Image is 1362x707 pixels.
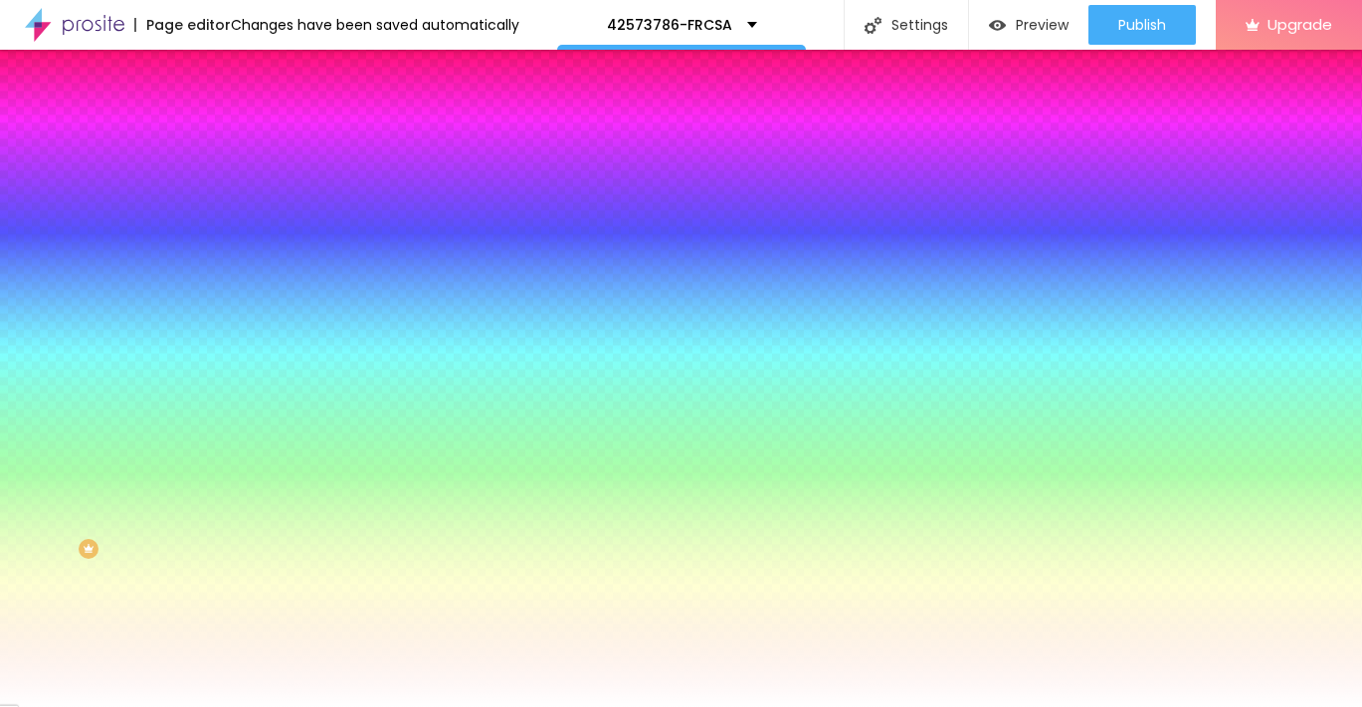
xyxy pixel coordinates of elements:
[1267,16,1332,33] span: Upgrade
[231,18,519,32] div: Changes have been saved automatically
[1088,5,1196,45] button: Publish
[989,17,1006,34] img: view-1.svg
[969,5,1088,45] button: Preview
[1118,17,1166,33] span: Publish
[134,18,231,32] div: Page editor
[607,18,732,32] p: 42573786-FRCSA
[865,17,881,34] img: Icone
[1016,17,1069,33] span: Preview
